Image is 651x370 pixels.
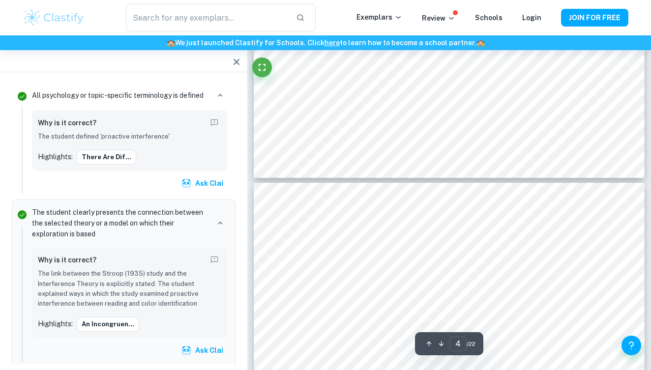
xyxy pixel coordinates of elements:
[126,4,288,31] input: Search for any exemplars...
[207,253,221,267] button: Report mistake/confusion
[179,342,227,359] button: Ask Clai
[32,207,209,239] p: The student clearly presents the connection between the selected theory or a model on which their...
[16,209,28,221] svg: Correct
[38,269,221,309] p: The link between the Stroop (1935) study and the Interference Theory is explicitly stated. The st...
[77,317,139,332] button: An incongruen...
[467,340,475,348] span: / 22
[38,132,221,142] p: The student defined 'proactive interference'
[77,150,136,165] button: There are dif...
[181,178,191,188] img: clai.svg
[252,57,272,77] button: Fullscreen
[561,9,628,27] button: JOIN FOR FREE
[38,117,96,128] h6: Why is it correct?
[476,39,485,47] span: 🏫
[181,345,191,355] img: clai.svg
[38,255,96,265] h6: Why is it correct?
[207,116,221,130] button: Report mistake/confusion
[38,151,73,162] p: Highlights:
[179,174,227,192] button: Ask Clai
[325,39,340,47] a: here
[167,39,175,47] span: 🏫
[356,12,402,23] p: Exemplars
[23,8,85,28] img: Clastify logo
[522,14,541,22] a: Login
[2,37,649,48] h6: We just launched Clastify for Schools. Click to learn how to become a school partner.
[38,318,73,329] p: Highlights:
[32,90,204,101] p: All psychology or topic-specific terminology is defined
[422,13,455,24] p: Review
[475,14,503,22] a: Schools
[16,90,28,102] svg: Correct
[621,336,641,355] button: Help and Feedback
